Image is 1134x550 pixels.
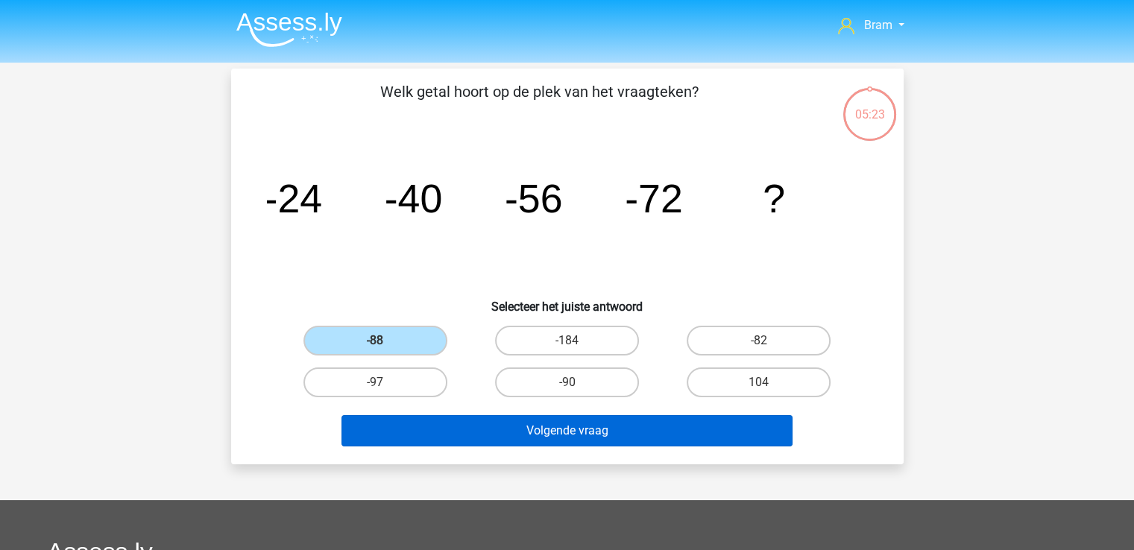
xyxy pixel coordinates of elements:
tspan: -40 [384,176,442,221]
label: -184 [495,326,639,355]
p: Welk getal hoort op de plek van het vraagteken? [255,80,824,125]
img: Assessly [236,12,342,47]
label: -97 [303,367,447,397]
label: -90 [495,367,639,397]
h6: Selecteer het juiste antwoord [255,288,880,314]
label: -88 [303,326,447,355]
label: 104 [687,367,831,397]
label: -82 [687,326,831,355]
tspan: -72 [625,176,683,221]
tspan: -24 [264,176,322,221]
tspan: -56 [504,176,562,221]
button: Volgende vraag [341,415,793,446]
div: 05:23 [842,86,898,124]
span: Bram [863,18,892,32]
tspan: ? [763,176,785,221]
a: Bram [832,16,910,34]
